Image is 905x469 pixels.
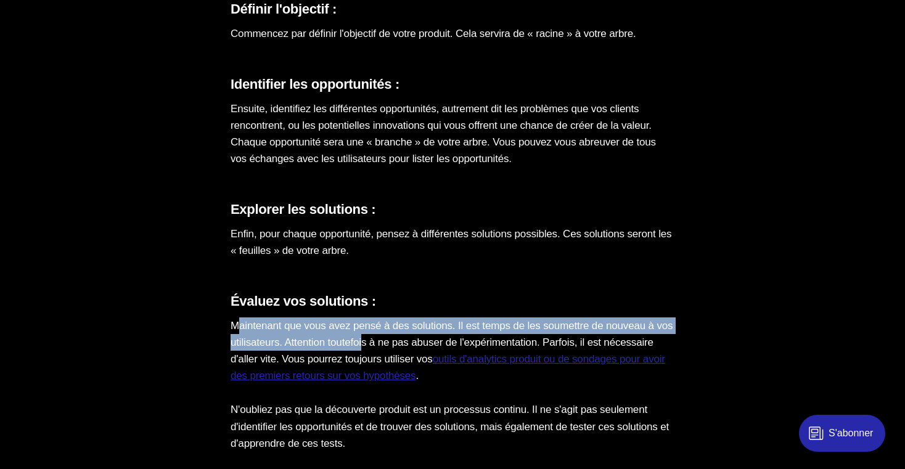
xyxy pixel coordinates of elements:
p: N'oubliez pas que la découverte produit est un processus continu. Il ne s'agit pas seulement d'id... [231,401,674,452]
p: Maintenant que vous avez pensé à des solutions. Il est temps de les soumettre de nouveau à vos ut... [231,317,674,385]
iframe: portal-trigger [788,409,905,469]
h3: Évaluez vos solutions : [231,293,674,310]
h3: Définir l'objectif : [231,1,674,18]
h3: Identifier les opportunités : [231,76,674,93]
h3: Explorer les solutions : [231,202,674,218]
a: outils d'analytics produit ou de sondages pour avoir des premiers retours sur vos hypothèses [231,353,665,381]
p: Enfin, pour chaque opportunité, pensez à différentes solutions possibles. Ces solutions seront le... [231,226,674,259]
p: Commencez par définir l'objectif de votre produit. Cela servira de « racine » à votre arbre. [231,25,674,42]
p: Ensuite, identifiez les différentes opportunités, autrement dit les problèmes que vos clients ren... [231,100,674,168]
